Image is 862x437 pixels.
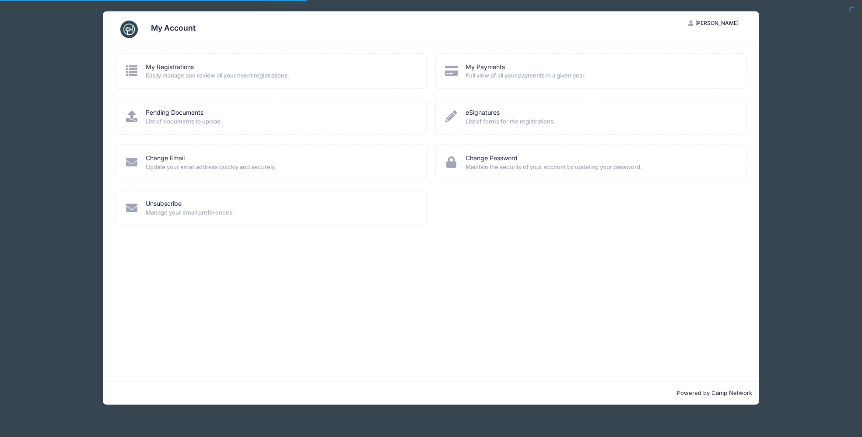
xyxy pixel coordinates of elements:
[146,63,194,72] a: My Registrations
[466,117,735,126] span: List of forms for the registrations.
[146,108,203,117] a: Pending Documents
[151,23,196,32] h3: My Account
[146,117,415,126] span: List of documents to upload.
[110,389,752,398] p: Powered by Camp Network
[146,163,415,172] span: Update your email address quickly and securely.
[466,71,735,80] span: Full view of all your payments in a given year.
[120,21,138,38] img: CampNetwork
[146,154,185,163] a: Change Email
[466,108,500,117] a: eSignatures
[466,163,735,172] span: Maintain the security of your account by updating your password.
[146,208,415,217] span: Manage your email preferences.
[466,154,518,163] a: Change Password
[146,71,415,80] span: Easily manage and review all your event registrations.
[681,16,746,31] button: [PERSON_NAME]
[466,63,505,72] a: My Payments
[695,20,739,26] span: [PERSON_NAME]
[146,199,182,208] a: Unsubscribe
